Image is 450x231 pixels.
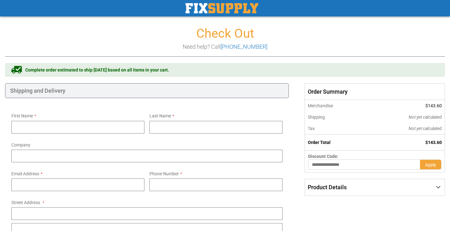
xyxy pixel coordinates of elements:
[149,113,171,118] span: Last Name
[11,113,33,118] span: First Name
[5,44,445,50] h3: Need help? Call
[5,83,289,98] div: Shipping and Delivery
[185,3,258,13] img: Fix Industrial Supply
[185,3,258,13] a: store logo
[305,123,367,134] th: Tax
[305,83,445,100] span: Order Summary
[308,184,347,190] span: Product Details
[11,171,39,176] span: Email Address
[11,142,30,147] span: Company
[409,126,442,131] span: Not yet calculated
[25,67,169,73] span: Complete order estimated to ship [DATE] based on all items in your cart.
[425,162,436,167] span: Apply
[5,27,445,41] h1: Check Out
[420,159,441,170] button: Apply
[149,171,179,176] span: Phone Number
[425,140,442,145] span: $143.60
[308,154,338,159] span: Discount Code:
[11,200,40,205] span: Street Address
[409,115,442,120] span: Not yet calculated
[308,140,331,145] strong: Order Total
[305,100,367,111] th: Merchandise
[425,103,442,108] span: $143.60
[221,43,267,50] a: [PHONE_NUMBER]
[308,115,325,120] span: Shipping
